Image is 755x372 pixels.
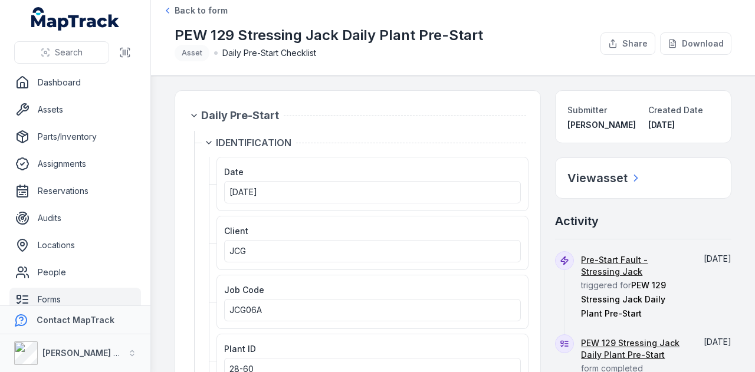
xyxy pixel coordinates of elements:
time: 16/09/2025, 12:00:00 am [229,187,257,197]
span: triggered for [581,255,687,318]
h1: PEW 129 Stressing Jack Daily Plant Pre-Start [175,26,483,45]
a: MapTrack [31,7,120,31]
span: Job Code [224,285,264,295]
span: Daily Pre-Start Checklist [222,47,316,59]
span: IDENTIFICATION [216,136,291,150]
a: People [9,261,141,284]
span: Submitter [567,105,607,115]
a: Pre-Start Fault - Stressing Jack [581,254,687,278]
a: PEW 129 Stressing Jack Daily Plant Pre-Start [581,337,687,361]
span: [DATE] [704,337,731,347]
a: Assets [9,98,141,121]
time: 16/09/2025, 7:42:58 pm [648,120,675,130]
strong: [PERSON_NAME] Group [42,348,139,358]
a: Reservations [9,179,141,203]
span: Search [55,47,83,58]
span: Created Date [648,105,703,115]
a: Dashboard [9,71,141,94]
a: Back to form [163,5,228,17]
strong: Contact MapTrack [37,315,114,325]
span: Date [224,167,244,177]
time: 16/09/2025, 7:42:58 pm [704,337,731,347]
span: PEW 129 Stressing Jack Daily Plant Pre-Start [581,280,666,318]
a: Forms [9,288,141,311]
span: [DATE] [704,254,731,264]
span: [PERSON_NAME] [567,120,636,130]
h2: Activity [555,213,599,229]
a: Locations [9,233,141,257]
a: Parts/Inventory [9,125,141,149]
a: Audits [9,206,141,230]
span: Back to form [175,5,228,17]
span: JCG [229,246,246,256]
a: Viewasset [567,170,642,186]
span: [DATE] [648,120,675,130]
h2: View asset [567,170,628,186]
span: JCG06A [229,305,262,315]
button: Share [600,32,655,55]
time: 16/09/2025, 7:42:58 pm [704,254,731,264]
span: Daily Pre-Start [201,107,279,124]
div: Asset [175,45,209,61]
button: Search [14,41,109,64]
a: Assignments [9,152,141,176]
span: Plant ID [224,344,256,354]
button: Download [660,32,731,55]
span: [DATE] [229,187,257,197]
span: Client [224,226,248,236]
